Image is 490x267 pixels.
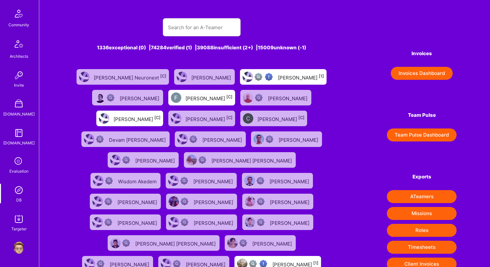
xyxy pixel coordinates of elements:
[120,93,161,102] div: [PERSON_NAME]
[391,67,453,80] button: Invoices Dashboard
[387,112,457,118] h4: Team Pulse
[211,156,293,164] div: [PERSON_NAME] [PERSON_NAME]
[387,51,457,56] h4: Invoices
[278,73,324,81] div: [PERSON_NAME]
[240,212,316,233] a: User AvatarNot Scrubbed[PERSON_NAME]
[185,93,233,102] div: [PERSON_NAME]
[13,155,25,168] i: icon SelectionTeam
[163,212,240,233] a: User AvatarNot Scrubbed[PERSON_NAME]
[177,72,187,82] img: User Avatar
[12,241,25,254] img: User Avatar
[12,127,25,140] img: guide book
[160,74,166,79] sup: [C]
[255,94,263,102] img: Not Scrubbed
[177,134,188,144] img: User Avatar
[114,114,161,123] div: [PERSON_NAME]
[257,218,265,226] img: Not Scrubbed
[107,94,114,102] img: Not Scrubbed
[240,191,316,212] a: User AvatarNot Scrubbed[PERSON_NAME]
[154,115,161,120] sup: [C]
[84,134,94,144] img: User Avatar
[104,198,112,205] img: Not Scrubbed
[245,217,255,227] img: User Avatar
[172,129,248,150] a: User AvatarNot Scrubbed[PERSON_NAME]
[12,212,25,225] img: Skill Targeter
[169,196,179,207] img: User Avatar
[95,92,105,103] img: User Avatar
[265,73,273,81] img: High Potential User
[248,129,325,150] a: User AvatarNot Scrubbed[PERSON_NAME]
[238,87,314,108] a: User AvatarNot Scrubbed[PERSON_NAME]
[12,69,25,82] img: Invite
[172,67,237,87] a: User Avatar[PERSON_NAME]
[180,177,188,185] img: Not Scrubbed
[193,176,234,185] div: [PERSON_NAME]
[237,67,329,87] a: User AvatarNot fully vettedHigh Potential User[PERSON_NAME][1]
[117,197,158,206] div: [PERSON_NAME]
[387,224,457,237] button: Roles
[79,72,90,82] img: User Avatar
[11,37,27,53] img: Architects
[245,176,255,186] img: User Avatar
[122,156,130,164] img: Not Scrubbed
[135,239,217,247] div: [PERSON_NAME] [PERSON_NAME]
[16,197,22,203] div: DB
[87,191,163,212] a: User AvatarNot Scrubbed[PERSON_NAME]
[266,135,273,143] img: Not Scrubbed
[168,19,235,36] input: Search for an A-Teamer
[387,190,457,203] button: ATeamers
[87,212,163,233] a: User AvatarNot Scrubbed[PERSON_NAME]
[194,218,234,226] div: [PERSON_NAME]
[254,134,264,144] img: User Avatar
[181,198,188,205] img: Not Scrubbed
[12,98,25,111] img: A Store
[191,73,232,81] div: [PERSON_NAME]
[279,135,319,143] div: [PERSON_NAME]
[169,217,179,227] img: User Avatar
[105,233,222,253] a: User AvatarNot Scrubbed[PERSON_NAME] [PERSON_NAME]
[3,111,35,117] div: [DOMAIN_NAME]
[387,67,457,80] a: Invoices Dashboard
[298,115,305,120] sup: [C]
[110,238,121,248] img: User Avatar
[181,218,188,226] img: Not Scrubbed
[243,72,253,82] img: User Avatar
[109,135,167,143] div: Devam [PERSON_NAME]
[185,114,233,123] div: [PERSON_NAME]
[269,176,310,185] div: [PERSON_NAME]
[105,177,113,185] img: Not Scrubbed
[94,108,166,129] a: User Avatar[PERSON_NAME][C]
[88,170,163,191] a: User AvatarNot ScrubbedWisdom Akedem
[3,140,35,146] div: [DOMAIN_NAME]
[11,225,27,232] div: Targeter
[166,108,238,129] a: User Avatar[PERSON_NAME][C]
[11,6,27,21] img: Community
[73,44,331,51] div: 1336 exceptional (0) | 74284 verified (1) | 39088 insufficient (2+) | 15009 unknown (-1)
[387,207,457,220] button: Missions
[11,241,27,254] a: User Avatar
[257,177,264,185] img: Not Scrubbed
[99,113,109,124] img: User Avatar
[104,218,112,226] img: Not Scrubbed
[189,135,197,143] img: Not Scrubbed
[226,115,233,120] sup: [C]
[94,73,166,81] div: [PERSON_NAME] Neuronext
[387,128,457,141] button: Team Pulse Dashboard
[198,156,206,164] img: Not Scrubbed
[14,82,24,89] div: Invite
[268,93,309,102] div: [PERSON_NAME]
[8,21,29,28] div: Community
[226,94,233,99] sup: [C]
[319,74,324,79] sup: [1]
[243,113,253,124] img: User Avatar
[171,92,181,103] img: User Avatar
[90,87,166,108] a: User AvatarNot Scrubbed[PERSON_NAME]
[10,53,28,60] div: Architects
[239,170,316,191] a: User AvatarNot Scrubbed[PERSON_NAME]
[270,218,311,226] div: [PERSON_NAME]
[245,196,255,207] img: User Avatar
[79,129,172,150] a: User AvatarNot ScrubbedDevam [PERSON_NAME]
[135,156,176,164] div: [PERSON_NAME]
[163,170,239,191] a: User AvatarNot Scrubbed[PERSON_NAME]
